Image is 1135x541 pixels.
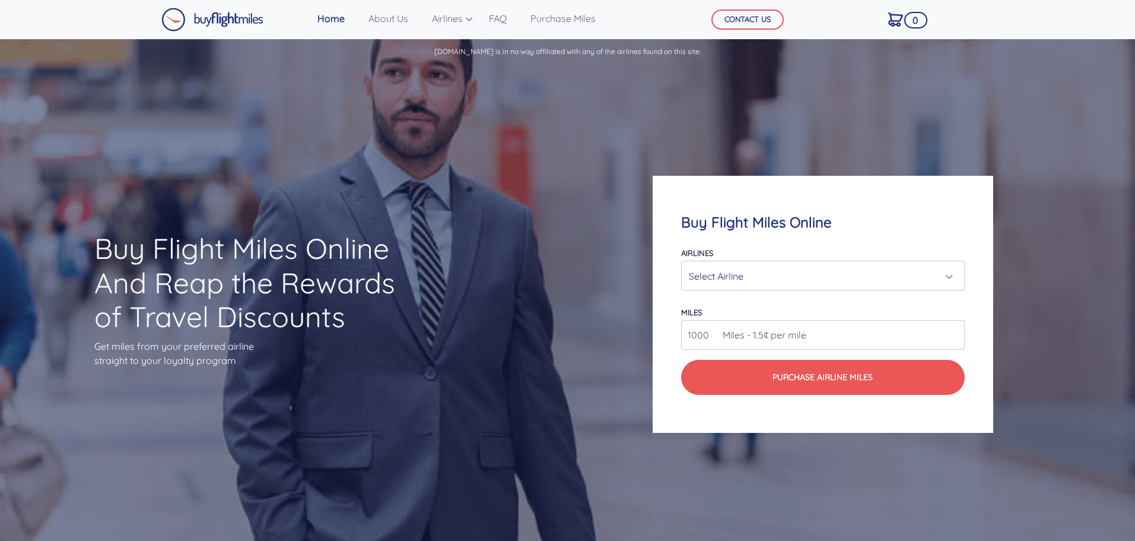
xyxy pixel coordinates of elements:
[681,214,964,231] h4: Buy Flight Miles Online
[94,232,416,334] h1: Buy Flight Miles Online And Reap the Rewards of Travel Discounts
[904,12,927,29] span: 0
[681,360,964,395] button: Purchase Airline Miles
[427,7,470,30] a: Airlines
[161,5,263,34] a: Buy Flight Miles Logo
[681,261,964,290] button: Select Airline
[94,339,416,368] p: Get miles from your preferred airline straight to your loyalty program
[313,7,349,30] a: Home
[681,308,702,317] label: miles
[364,7,413,30] a: About Us
[689,265,949,287] div: Select Airline
[711,10,784,30] button: CONTACT US
[883,7,908,31] a: 0
[888,12,903,27] img: Cart
[681,248,713,258] label: Airlines
[526,7,600,30] a: Purchase Miles
[717,328,806,342] span: Miles - 1.5¢ per mile
[484,7,511,30] a: FAQ
[161,8,263,31] img: Buy Flight Miles Logo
